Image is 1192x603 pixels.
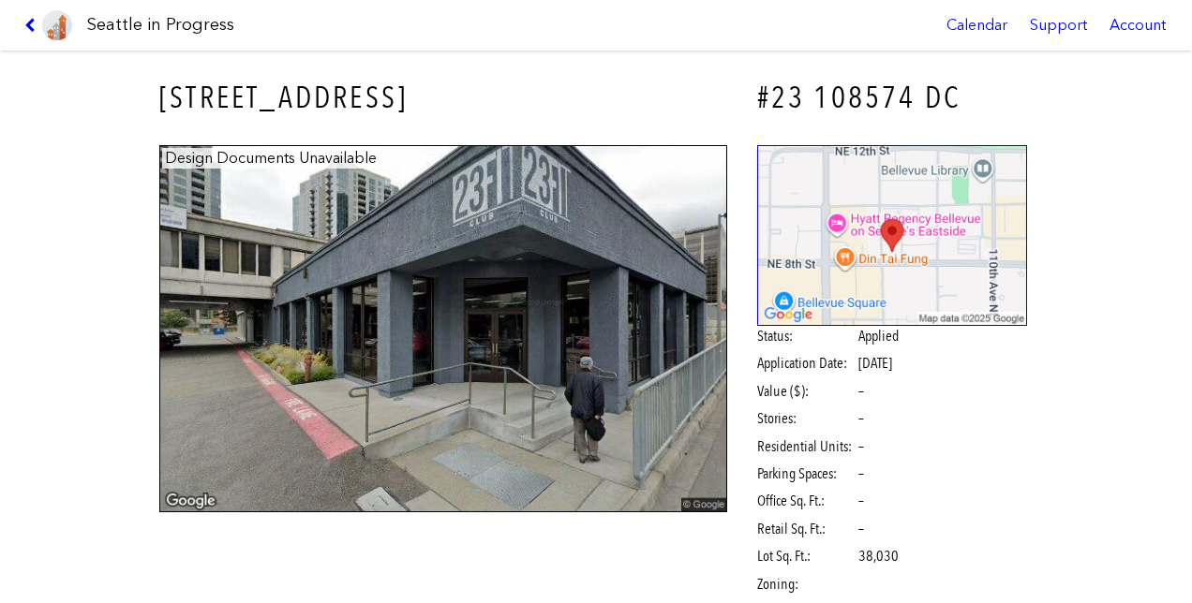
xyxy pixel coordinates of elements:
[757,77,1028,119] h4: #23 108574 DC
[858,546,899,566] span: 38,030
[858,519,864,539] span: –
[858,354,892,372] span: [DATE]
[757,326,856,346] span: Status:
[858,436,864,457] span: –
[757,381,856,402] span: Value ($):
[87,13,234,37] h1: Seattle in Progress
[42,10,72,40] img: favicon-96x96.png
[162,148,380,169] figcaption: Design Documents Unavailable
[858,408,864,429] span: –
[757,574,856,595] span: Zoning:
[757,546,856,566] span: Lot Sq. Ft.:
[757,519,856,539] span: Retail Sq. Ft.:
[858,491,864,511] span: –
[159,145,727,513] img: 10620_NE_8TH_ST_BELLEVUE.jpg
[757,408,856,429] span: Stories:
[757,145,1028,326] img: staticmap
[757,463,856,484] span: Parking Spaces:
[858,381,864,402] span: –
[858,463,864,484] span: –
[858,326,899,346] span: Applied
[159,77,727,119] h3: [STREET_ADDRESS]
[757,436,856,457] span: Residential Units:
[757,491,856,511] span: Office Sq. Ft.:
[757,353,856,374] span: Application Date:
